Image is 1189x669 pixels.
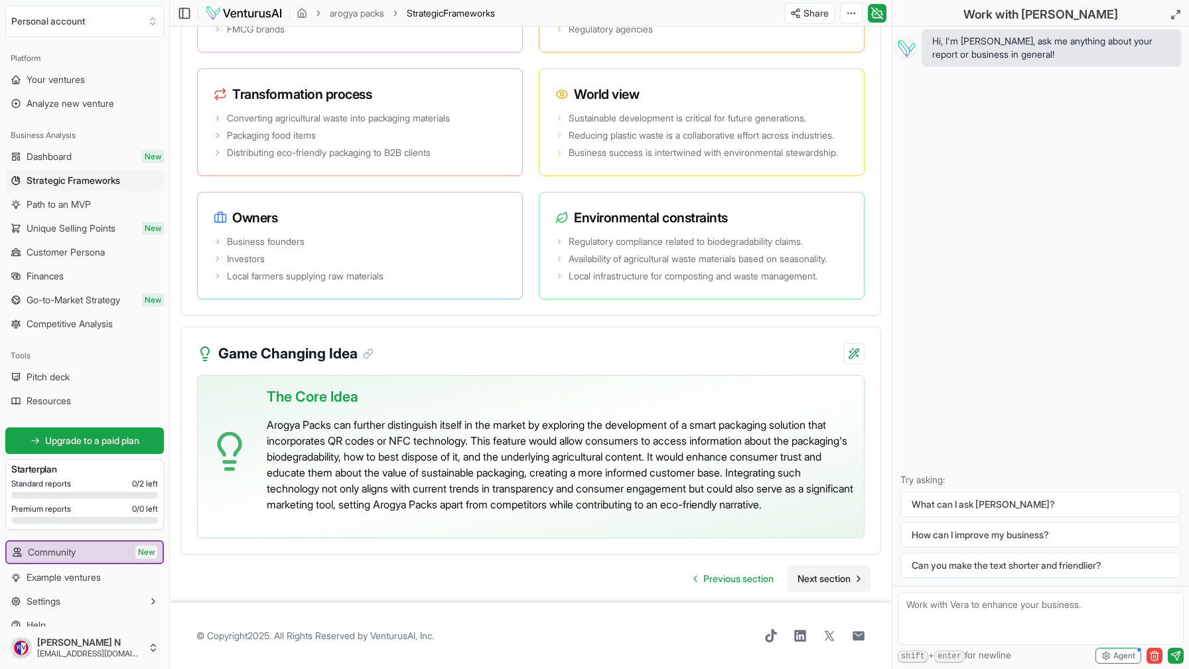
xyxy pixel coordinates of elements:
p: Try asking: [900,473,1181,486]
button: Settings [5,591,164,612]
span: Premium reports [11,504,71,514]
span: Go-to-Market Strategy [27,293,120,307]
span: Distributing eco-friendly packaging to B2B clients [227,146,431,159]
h3: World view [555,85,848,104]
a: Go-to-Market StrategyNew [5,289,164,311]
span: Finances [27,269,64,283]
h3: Starter plan [11,463,158,476]
span: Example ventures [27,571,101,584]
span: Business success is intertwined with environmental stewardship. [569,146,838,159]
span: Share [804,7,829,20]
span: Converting agricultural waste into packaging materials [227,111,450,125]
nav: breadcrumb [297,7,495,20]
span: Pitch deck [27,370,70,384]
span: New [142,150,164,163]
button: Can you make the text shorter and friendlier? [900,553,1181,578]
a: VenturusAI, Inc [370,630,432,641]
span: Resources [27,394,71,408]
button: How can I improve my business? [900,522,1181,548]
a: arogya packs [330,7,384,20]
a: Competitive Analysis [5,313,164,334]
h2: Work with [PERSON_NAME] [963,5,1118,24]
a: Example ventures [5,567,164,588]
span: Competitive Analysis [27,317,113,331]
span: [EMAIL_ADDRESS][DOMAIN_NAME] [37,648,143,659]
button: Agent [1095,648,1141,664]
span: Availability of agricultural waste materials based on seasonality. [569,252,827,265]
a: Pitch deck [5,366,164,388]
a: Strategic Frameworks [5,170,164,191]
span: FMCG brands [227,23,285,36]
a: Go to previous page [683,565,784,592]
span: Local farmers supplying raw materials [227,269,384,283]
a: Your ventures [5,69,164,90]
span: Unique Selling Points [27,222,115,235]
span: The Core Idea [267,386,358,408]
span: Analyze new venture [27,97,114,110]
a: Upgrade to a paid plan [5,427,164,454]
p: Arogya Packs can further distinguish itself in the market by exploring the development of a smart... [267,417,853,512]
span: [PERSON_NAME] N [37,636,143,648]
a: CommunityNew [7,542,163,563]
span: New [142,293,164,307]
span: Investors [227,252,265,265]
div: Platform [5,48,164,69]
a: DashboardNew [5,146,164,167]
span: Settings [27,595,60,608]
kbd: shift [898,650,928,663]
img: ACg8ocJTQTdTiCm0kV897xlo7xYrwDjlpUojilUN-cY4gTWkvPWTgIo=s96-c [11,637,32,658]
h3: Owners [214,208,506,227]
span: 0 / 0 left [132,504,158,514]
span: Next section [798,572,851,585]
img: logo [205,5,283,21]
span: Regulatory agencies [569,23,653,36]
a: Analyze new venture [5,93,164,114]
nav: pagination [683,565,871,592]
img: Vera [895,37,916,58]
span: Reducing plastic waste is a collaborative effort across industries. [569,129,834,142]
span: Sustainable development is critical for future generations. [569,111,806,125]
span: New [142,222,164,235]
span: Local infrastructure for composting and waste management. [569,269,817,283]
span: Regulatory compliance related to biodegradability claims. [569,235,803,248]
button: [PERSON_NAME] N[EMAIL_ADDRESS][DOMAIN_NAME] [5,632,164,664]
a: Help [5,615,164,636]
span: Previous section [703,572,774,585]
kbd: enter [934,650,965,663]
span: 0 / 2 left [132,479,158,489]
span: Your ventures [27,73,85,86]
div: Tools [5,345,164,366]
button: Share [784,3,835,24]
h3: Game Changing Idea [218,343,374,364]
a: Go to next page [787,565,871,592]
span: Dashboard [27,150,72,163]
span: New [135,546,157,559]
h3: Transformation process [214,85,506,104]
span: Business founders [227,235,305,248]
span: Customer Persona [27,246,105,259]
span: + for newline [898,648,1011,663]
button: Select an organization [5,5,164,37]
h3: Environmental constraints [555,208,848,227]
span: Hi, I'm [PERSON_NAME], ask me anything about your report or business in general! [932,35,1170,61]
a: Path to an MVP [5,194,164,215]
span: Packaging food items [227,129,316,142]
span: Path to an MVP [27,198,91,211]
a: Customer Persona [5,242,164,263]
span: Standard reports [11,479,71,489]
span: Frameworks [443,7,495,19]
span: Strategic Frameworks [27,174,120,187]
a: Resources [5,390,164,411]
div: Business Analysis [5,125,164,146]
button: What can I ask [PERSON_NAME]? [900,492,1181,517]
span: StrategicFrameworks [407,7,495,20]
span: Community [28,546,76,559]
span: Help [27,619,46,632]
span: © Copyright 2025 . All Rights Reserved by . [196,629,434,642]
a: Unique Selling PointsNew [5,218,164,239]
a: Finances [5,265,164,287]
span: Upgrade to a paid plan [45,434,139,447]
span: Agent [1113,650,1135,661]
